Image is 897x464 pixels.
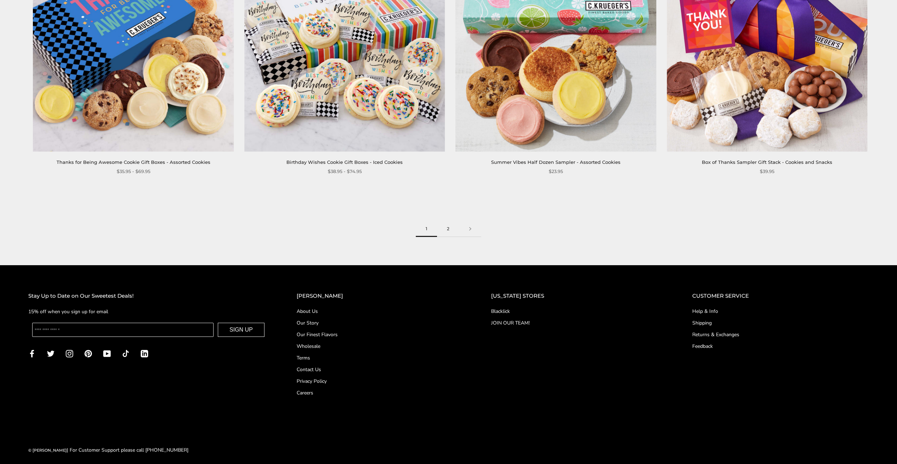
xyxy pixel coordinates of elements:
a: 2 [437,221,459,237]
span: $35.95 - $69.95 [117,168,150,175]
a: Box of Thanks Sampler Gift Stack - Cookies and Snacks [702,159,832,165]
a: Next page [459,221,481,237]
a: Contact Us [297,366,463,373]
a: Terms [297,354,463,362]
a: Instagram [66,349,73,357]
a: Our Story [297,319,463,327]
span: $38.95 - $74.95 [328,168,362,175]
a: About Us [297,308,463,315]
a: YouTube [103,349,111,357]
a: Shipping [692,319,869,327]
p: 15% off when you sign up for email [28,308,268,316]
h2: [US_STATE] STORES [491,292,664,301]
input: Enter your email [32,323,214,337]
h2: [PERSON_NAME] [297,292,463,301]
a: Feedback [692,343,869,350]
a: Help & Info [692,308,869,315]
a: Our Finest Flavors [297,331,463,338]
a: JOIN OUR TEAM! [491,319,664,327]
a: Summer Vibes Half Dozen Sampler - Assorted Cookies [491,159,621,165]
span: $39.95 [760,168,774,175]
h2: Stay Up to Date on Our Sweetest Deals! [28,292,268,301]
a: Careers [297,389,463,397]
a: Pinterest [85,349,92,357]
a: Birthday Wishes Cookie Gift Boxes - Iced Cookies [286,159,403,165]
a: TikTok [122,349,129,357]
a: Twitter [47,349,54,357]
a: Returns & Exchanges [692,331,869,338]
a: Facebook [28,349,36,357]
a: Privacy Policy [297,377,463,385]
span: $23.95 [549,168,563,175]
button: SIGN UP [218,323,264,337]
h2: CUSTOMER SERVICE [692,292,869,301]
a: Blacklick [491,308,664,315]
iframe: Sign Up via Text for Offers [6,437,73,458]
a: Thanks for Being Awesome Cookie Gift Boxes - Assorted Cookies [57,159,210,165]
a: LinkedIn [141,349,148,357]
div: | For Customer Support please call [PHONE_NUMBER] [28,446,188,454]
a: Wholesale [297,343,463,350]
span: 1 [416,221,437,237]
